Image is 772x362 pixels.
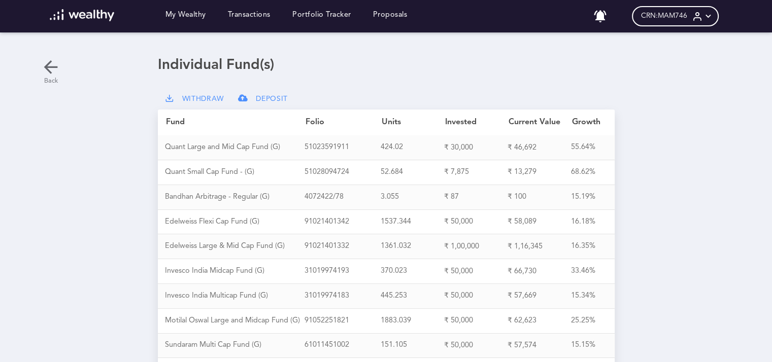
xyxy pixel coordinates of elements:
div: 445.253 [381,292,444,301]
div: 6 1 0 1 1 4 5 1 0 0 2 [305,341,381,350]
div: 33.46% [571,267,609,276]
div: 16.35% [571,242,609,251]
div: 55.64% [571,143,609,152]
div: ₹ 50,000 [444,267,508,276]
div: 1361.032 [381,242,444,251]
img: wl-logo-white.svg [50,9,114,21]
div: 370.023 [381,267,444,276]
div: B a n d h a n A r b i t r a g e - R e g u l a r ( G ) [165,193,305,202]
div: 3 1 0 1 9 9 7 4 1 9 3 [305,267,381,276]
a: My Wealthy [165,11,206,22]
div: 9 1 0 5 2 2 5 1 8 2 1 [305,316,381,325]
div: 424.02 [381,143,444,152]
div: ₹ 57,574 [508,341,571,350]
div: 1883.039 [381,316,444,325]
div: 3 1 0 1 9 9 7 4 1 8 3 [305,292,381,301]
div: E d e l w e i s s L a r g e & M i d C a p F u n d ( G ) [165,242,305,251]
span: CRN: MAM746 [641,12,687,20]
div: 1537.344 [381,218,444,227]
div: 52.684 [381,168,444,177]
div: Units [382,118,445,127]
div: ₹ 1,16,345 [508,242,571,251]
a: Portfolio Tracker [292,11,351,22]
div: 15.34% [571,292,609,301]
div: Current Value [509,118,572,127]
div: ₹ 66,730 [508,267,571,276]
div: S u n d a r a m M u l t i C a p F u n d ( G ) [165,341,305,350]
div: 4 0 7 2 4 2 2 / 7 8 [305,193,381,202]
span: WITHDRAW [182,95,224,103]
div: Invested [445,118,509,127]
a: Proposals [373,11,408,22]
h1: Individual Fund(s) [158,57,615,74]
div: 9 1 0 2 1 4 0 1 3 3 2 [305,242,381,251]
div: ₹ 57,669 [508,291,571,301]
div: 15.19% [571,193,609,202]
div: ₹ 13,279 [508,167,571,177]
div: ₹ 50,000 [444,316,508,325]
div: I n v e s c o I n d i a M i d c a p F u n d ( G ) [165,267,305,276]
div: 5 1 0 2 3 5 9 1 9 1 1 [305,143,381,152]
div: 25.25% [571,316,609,325]
div: I n v e s c o I n d i a M u l t i c a p F u n d ( G ) [165,292,305,301]
div: ₹ 62,623 [508,316,571,325]
div: ₹ 87 [444,192,508,202]
div: Growth [572,118,610,127]
div: M o t i l a l O s w a l L a r g e a n d M i d c a p F u n d ( G ) [165,316,305,325]
div: ₹ 50,000 [444,217,508,227]
div: ₹ 100 [508,192,571,202]
div: 3.055 [381,193,444,202]
div: Q u a n t S m a l l C a p F u n d - ( G ) [165,168,305,177]
div: ₹ 50,000 [444,291,508,301]
div: 16.18% [571,218,609,227]
div: ₹ 30,000 [444,143,508,153]
a: Transactions [228,11,271,22]
div: 15.15% [571,341,609,350]
div: ₹ 50,000 [444,341,508,350]
div: 68.62% [571,168,609,177]
div: 9 1 0 2 1 4 0 1 3 4 2 [305,218,381,227]
div: E d e l w e i s s F l e x i C a p F u n d ( G ) [165,218,305,227]
div: Fund [166,118,306,127]
div: ₹ 1,00,000 [444,242,508,251]
p: Back [41,77,61,85]
div: ₹ 58,089 [508,217,571,227]
div: 151.105 [381,341,444,350]
div: 5 1 0 2 8 0 9 4 7 2 4 [305,168,381,177]
div: Q u a n t L a r g e a n d M i d C a p F u n d ( G ) [165,143,305,152]
div: Folio [306,118,382,127]
div: ₹ 7,875 [444,167,508,177]
span: DEPOSIT [256,95,288,103]
div: ₹ 46,692 [508,143,571,153]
